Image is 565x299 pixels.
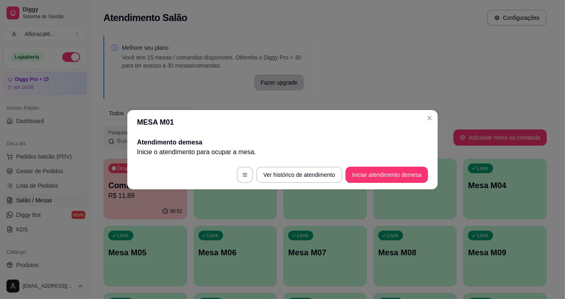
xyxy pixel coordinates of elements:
p: Inicie o atendimento para ocupar a mesa . [137,147,428,157]
h2: Atendimento de mesa [137,138,428,147]
button: Close [423,112,436,125]
header: MESA M01 [127,110,438,134]
button: Ver histórico de atendimento [256,167,342,183]
button: Iniciar atendimento demesa [346,167,428,183]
